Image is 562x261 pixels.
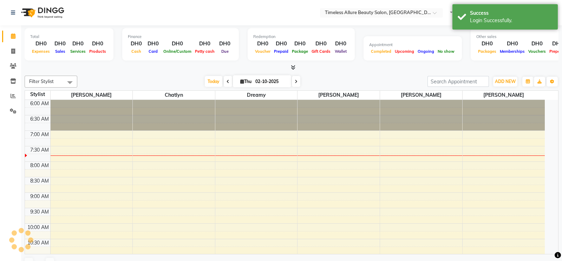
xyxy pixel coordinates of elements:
span: Completed [369,49,393,54]
span: Voucher [253,49,272,54]
span: Packages [476,49,498,54]
div: 9:30 AM [29,208,50,216]
div: DH0 [193,40,216,48]
div: 7:00 AM [29,131,50,138]
span: No show [436,49,456,54]
div: Login Successfully. [470,17,553,24]
span: [PERSON_NAME] [463,91,545,100]
span: Services [68,49,87,54]
span: [PERSON_NAME] [380,91,462,100]
span: Sales [53,49,67,54]
span: Vouchers [527,49,548,54]
div: 8:30 AM [29,177,50,185]
div: DH0 [52,40,68,48]
div: DH0 [498,40,527,48]
div: DH0 [162,40,193,48]
span: [PERSON_NAME] [298,91,380,100]
div: DH0 [310,40,332,48]
div: DH0 [128,40,145,48]
span: Chatlyn [133,91,215,100]
div: DH0 [476,40,498,48]
span: Card [147,49,159,54]
button: ADD NEW [493,77,517,87]
div: DH0 [332,40,349,48]
span: Prepaid [272,49,290,54]
span: Today [205,76,222,87]
span: Online/Custom [162,49,193,54]
div: 10:30 AM [26,239,50,247]
div: DH0 [30,40,52,48]
div: 9:00 AM [29,193,50,200]
span: Memberships [498,49,527,54]
div: DH0 [272,40,290,48]
div: DH0 [290,40,310,48]
div: Redemption [253,34,349,40]
div: 7:30 AM [29,146,50,154]
img: logo [18,3,66,23]
span: Dreamy [215,91,298,100]
span: Upcoming [393,49,416,54]
div: DH0 [216,40,233,48]
div: Appointment [369,42,456,48]
div: 6:00 AM [29,100,50,107]
div: Finance [128,34,233,40]
span: Ongoing [416,49,436,54]
div: 8:00 AM [29,162,50,169]
span: Filter Stylist [29,78,54,84]
span: Products [87,49,108,54]
span: Gift Cards [310,49,332,54]
span: Expenses [30,49,52,54]
div: DH0 [68,40,87,48]
input: Search Appointment [427,76,489,87]
span: Package [290,49,310,54]
div: 10:00 AM [26,224,50,231]
div: Total [30,34,108,40]
input: 2025-10-02 [253,76,288,87]
span: Due [220,49,230,54]
span: Thu [238,79,253,84]
span: Petty cash [193,49,216,54]
div: DH0 [527,40,548,48]
span: Cash [130,49,143,54]
span: [PERSON_NAME] [51,91,133,100]
div: DH0 [145,40,162,48]
div: Stylist [25,91,50,98]
div: 6:30 AM [29,115,50,123]
span: ADD NEW [495,79,516,84]
div: DH0 [253,40,272,48]
div: Success [470,9,553,17]
div: DH0 [87,40,108,48]
span: Wallet [333,49,348,54]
